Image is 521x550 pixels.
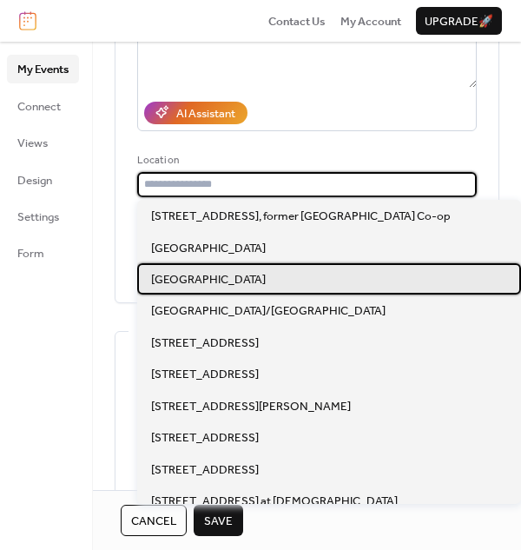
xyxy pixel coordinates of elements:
[7,166,79,194] a: Design
[144,102,247,124] button: AI Assistant
[17,209,59,226] span: Settings
[151,398,351,415] span: [STREET_ADDRESS][PERSON_NAME]
[151,366,259,383] span: [STREET_ADDRESS]
[425,13,493,30] span: Upgrade 🚀
[340,12,401,30] a: My Account
[151,335,259,352] span: [STREET_ADDRESS]
[151,240,266,257] span: [GEOGRAPHIC_DATA]
[151,461,259,479] span: [STREET_ADDRESS]
[17,98,61,116] span: Connect
[17,245,44,262] span: Form
[151,493,398,510] span: [STREET_ADDRESS] at [DEMOGRAPHIC_DATA]
[151,429,259,447] span: [STREET_ADDRESS]
[121,505,187,536] button: Cancel
[7,239,79,267] a: Form
[17,61,69,78] span: My Events
[131,513,176,530] span: Cancel
[7,55,79,83] a: My Events
[7,92,79,120] a: Connect
[151,271,266,288] span: [GEOGRAPHIC_DATA]
[7,129,79,156] a: Views
[204,513,233,530] span: Save
[151,208,451,225] span: [STREET_ADDRESS], former [GEOGRAPHIC_DATA] Co-op
[194,505,243,536] button: Save
[137,152,473,169] div: Location
[268,12,326,30] a: Contact Us
[268,13,326,30] span: Contact Us
[151,302,386,320] span: [GEOGRAPHIC_DATA]/[GEOGRAPHIC_DATA]
[19,11,36,30] img: logo
[176,105,235,123] div: AI Assistant
[17,135,48,152] span: Views
[340,13,401,30] span: My Account
[416,7,502,35] button: Upgrade🚀
[7,202,79,230] a: Settings
[17,172,52,189] span: Design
